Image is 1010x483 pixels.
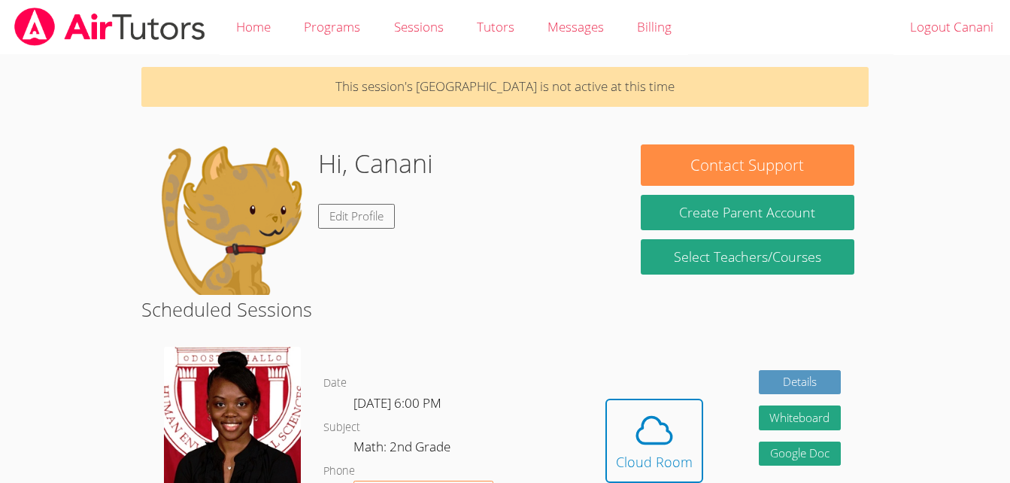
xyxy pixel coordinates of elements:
span: [DATE] 6:00 PM [353,394,441,412]
img: default.png [156,144,306,295]
a: Google Doc [759,442,842,466]
div: Cloud Room [616,451,693,472]
h1: Hi, Canani [318,144,433,183]
a: Select Teachers/Courses [641,239,854,275]
h2: Scheduled Sessions [141,295,869,324]
button: Cloud Room [605,399,703,483]
button: Whiteboard [759,406,842,430]
a: Edit Profile [318,204,395,229]
dt: Date [323,374,347,393]
dd: Math: 2nd Grade [353,436,453,462]
span: Messages [547,18,604,35]
p: This session's [GEOGRAPHIC_DATA] is not active at this time [141,67,869,107]
button: Contact Support [641,144,854,186]
a: Details [759,370,842,395]
dt: Subject [323,418,360,437]
img: airtutors_banner-c4298cdbf04f3fff15de1276eac7730deb9818008684d7c2e4769d2f7ddbe033.png [13,8,207,46]
dt: Phone [323,462,355,481]
button: Create Parent Account [641,195,854,230]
